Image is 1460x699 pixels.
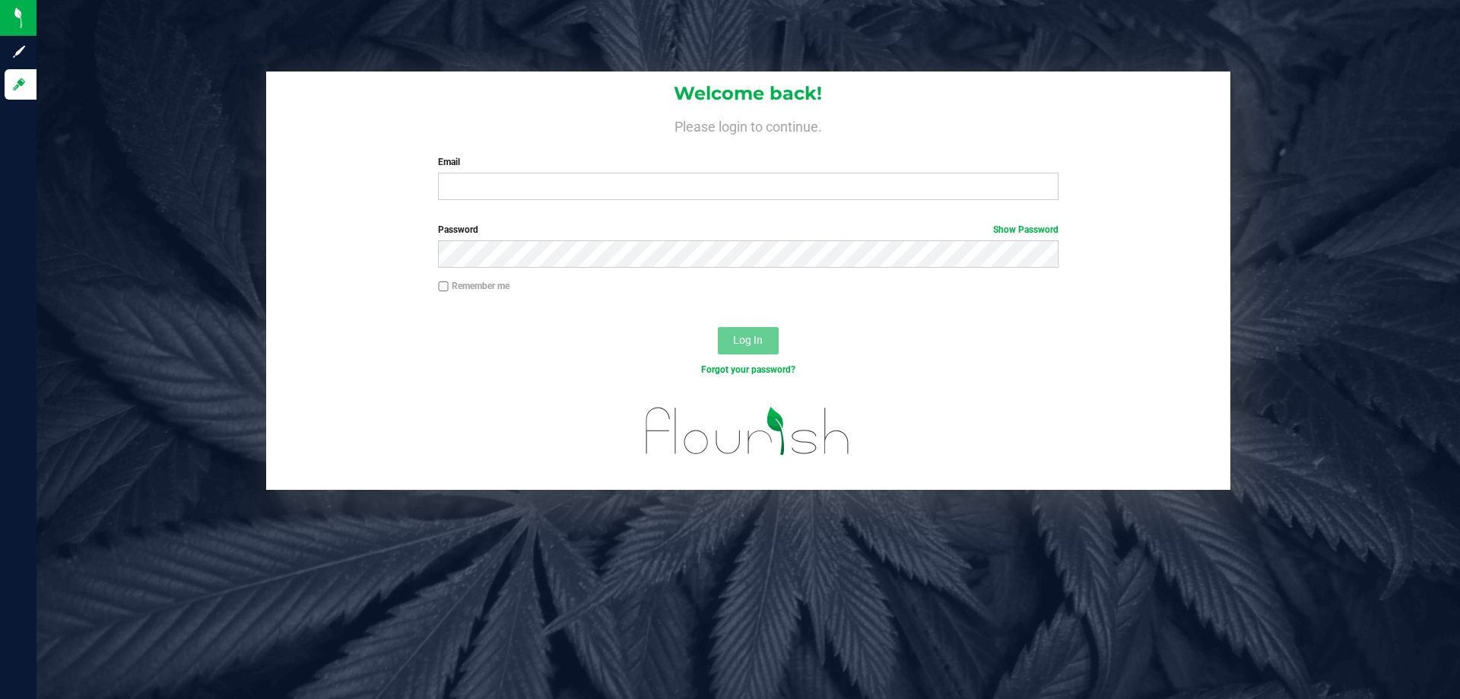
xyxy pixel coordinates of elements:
[438,224,478,235] span: Password
[438,279,509,293] label: Remember me
[993,224,1058,235] a: Show Password
[701,364,795,375] a: Forgot your password?
[438,281,449,292] input: Remember me
[733,334,763,346] span: Log In
[266,84,1230,103] h1: Welcome back!
[11,44,27,59] inline-svg: Sign up
[438,155,1058,169] label: Email
[266,116,1230,134] h4: Please login to continue.
[718,327,779,354] button: Log In
[11,77,27,92] inline-svg: Log in
[627,392,868,470] img: flourish_logo.svg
